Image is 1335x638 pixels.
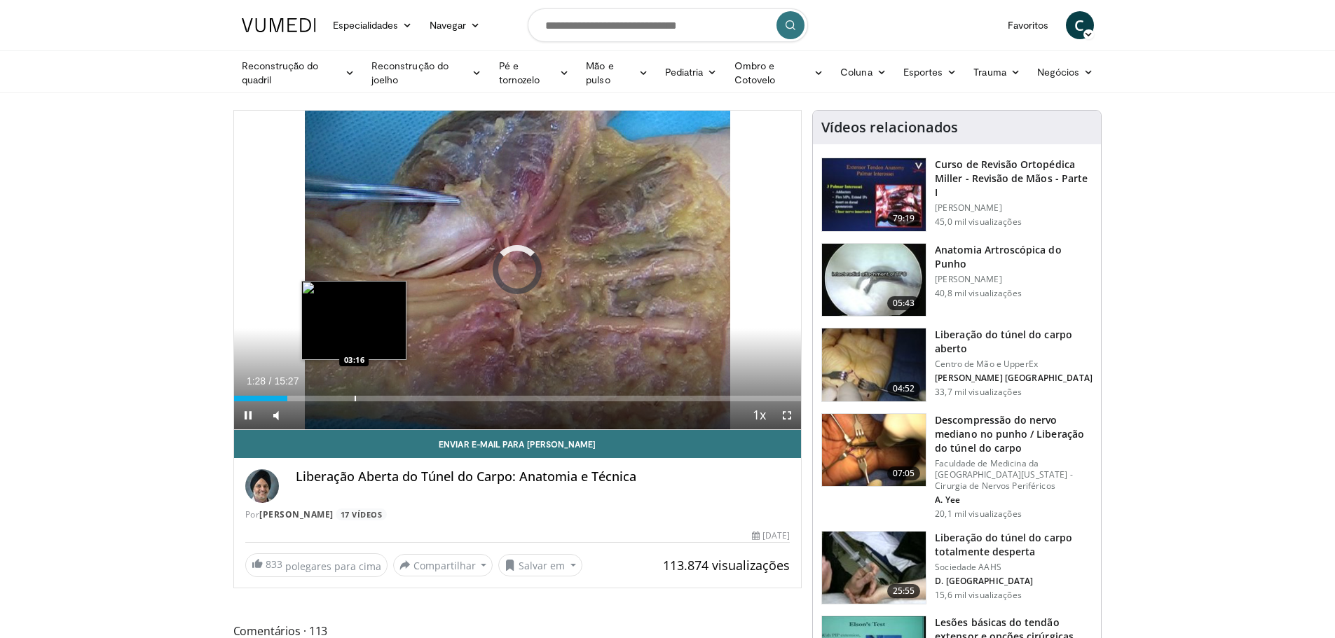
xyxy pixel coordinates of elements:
img: 54315_0000_3.png.150x105_q85_crop-smart_upscale.jpg [822,328,926,401]
font: Negócios [1037,66,1080,78]
video-js: Video Player [234,111,802,430]
font: [PERSON_NAME] [935,202,1002,214]
font: 15,6 mil visualizações [935,589,1022,601]
font: Coluna [840,66,872,78]
font: Liberação Aberta do Túnel do Carpo: Anatomia e Técnica [296,468,636,485]
a: Reconstrução do quadril [233,59,363,87]
font: 17 vídeos [341,509,383,520]
a: Reconstrução do joelho [363,59,491,87]
font: 05:43 [893,297,915,309]
font: Enviar e-mail para [PERSON_NAME] [439,439,596,449]
a: C [1066,11,1094,39]
img: Avatar [245,469,279,503]
font: [PERSON_NAME] [GEOGRAPHIC_DATA] [935,372,1093,384]
font: polegares para cima [285,560,381,573]
a: Pediatria [657,58,726,86]
font: Vídeos relacionados [821,118,958,137]
font: Liberação do túnel do carpo aberto [935,328,1072,355]
font: Centro de Mão e UpperEx [935,358,1038,370]
button: Salvar em [498,554,582,576]
img: a6f1be81-36ec-4e38-ae6b-7e5798b3883c.150x105_q85_crop-smart_upscale.jpg [822,244,926,317]
button: Compartilhar [393,554,493,576]
font: Pediatria [665,66,704,78]
a: Coluna [832,58,895,86]
a: 05:43 Anatomia Artroscópica do Punho [PERSON_NAME] 40,8 mil visualizações [821,243,1093,317]
font: 833 [266,557,282,571]
font: D. [GEOGRAPHIC_DATA] [935,575,1033,587]
font: Trauma [973,66,1006,78]
a: Negócios [1029,58,1102,86]
a: 25:55 Liberação do túnel do carpo totalmente desperta Sociedade AAHS D. [GEOGRAPHIC_DATA] 15,6 mi... [821,531,1093,605]
a: Esportes [895,58,966,86]
font: Salvar em [519,559,565,572]
a: 07:05 Descompressão do nervo mediano no punho / Liberação do túnel do carpo Faculdade de Medicina... [821,413,1093,520]
font: 04:52 [893,382,915,394]
span: 1:28 [247,375,266,387]
font: 07:05 [893,467,915,479]
img: image.jpeg [301,281,406,360]
a: Enviar e-mail para [PERSON_NAME] [234,430,802,458]
font: A. Yee [935,494,960,506]
a: Ombro e Cotovelo [726,59,833,87]
a: Trauma [965,58,1029,86]
font: Faculdade de Medicina da [GEOGRAPHIC_DATA][US_STATE] - Cirurgia de Nervos Periféricos [935,457,1072,492]
a: 79:19 Curso de Revisão Ortopédica Miller - Revisão de Mãos - Parte I [PERSON_NAME] 45,0 mil visua... [821,158,1093,232]
a: Favoritos [999,11,1057,39]
font: Reconstrução do quadril [242,60,319,85]
font: Esportes [903,66,943,78]
img: 80b671cc-e6c2-4c30-b4fd-e019560497a8.150x105_q85_crop-smart_upscale.jpg [822,414,926,487]
font: C [1074,15,1084,35]
font: Anatomia Artroscópica do Punho [935,243,1061,270]
button: Mute [262,401,290,429]
font: Por [245,508,260,520]
font: Reconstrução do joelho [371,60,449,85]
a: 04:52 Liberação do túnel do carpo aberto Centro de Mão e UpperEx [PERSON_NAME] [GEOGRAPHIC_DATA] ... [821,328,1093,402]
img: miller_1.png.150x105_q85_crop-smart_upscale.jpg [822,158,926,231]
button: Playback Rate [745,401,773,429]
font: Ombro e Cotovelo [734,60,776,85]
font: 33,7 mil visualizações [935,386,1022,398]
font: Pé e tornozelo [499,60,540,85]
img: Logotipo da VuMedi [242,18,316,32]
button: Fullscreen [773,401,801,429]
font: [DATE] [762,529,790,541]
font: Liberação do túnel do carpo totalmente desperta [935,531,1072,558]
font: [PERSON_NAME] [935,273,1002,285]
input: Pesquisar tópicos, intervenções [528,8,808,42]
font: 40,8 mil visualizações [935,287,1022,299]
font: Favoritos [1008,19,1049,31]
span: / [269,375,272,387]
font: Navegar [430,19,467,31]
font: 20,1 mil visualizações [935,508,1022,520]
a: Navegar [421,11,489,39]
a: Especialidades [324,11,421,39]
img: wide_awake_carpal_tunnel_100008556_2.jpg.150x105_q85_crop-smart_upscale.jpg [822,532,926,604]
button: Pause [234,401,262,429]
font: 113.874 visualizações [663,557,790,574]
font: Mão e pulso [586,60,613,85]
a: 17 vídeos [336,508,387,520]
a: Pé e tornozelo [491,59,578,87]
font: Descompressão do nervo mediano no punho / Liberação do túnel do carpo [935,413,1084,455]
span: 15:27 [274,375,299,387]
font: Curso de Revisão Ortopédica Miller - Revisão de Mãos - Parte I [935,158,1088,199]
font: 79:19 [893,212,915,224]
div: Progress Bar [234,396,802,401]
a: Mão e pulso [577,59,657,87]
a: 833 polegares para cima [245,553,388,577]
a: [PERSON_NAME] [259,508,334,520]
font: Compartilhar [413,559,476,572]
font: Sociedade AAHS [935,561,1001,573]
font: Especialidades [333,19,399,31]
font: 25:55 [893,585,915,597]
font: 45,0 mil visualizações [935,216,1022,228]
